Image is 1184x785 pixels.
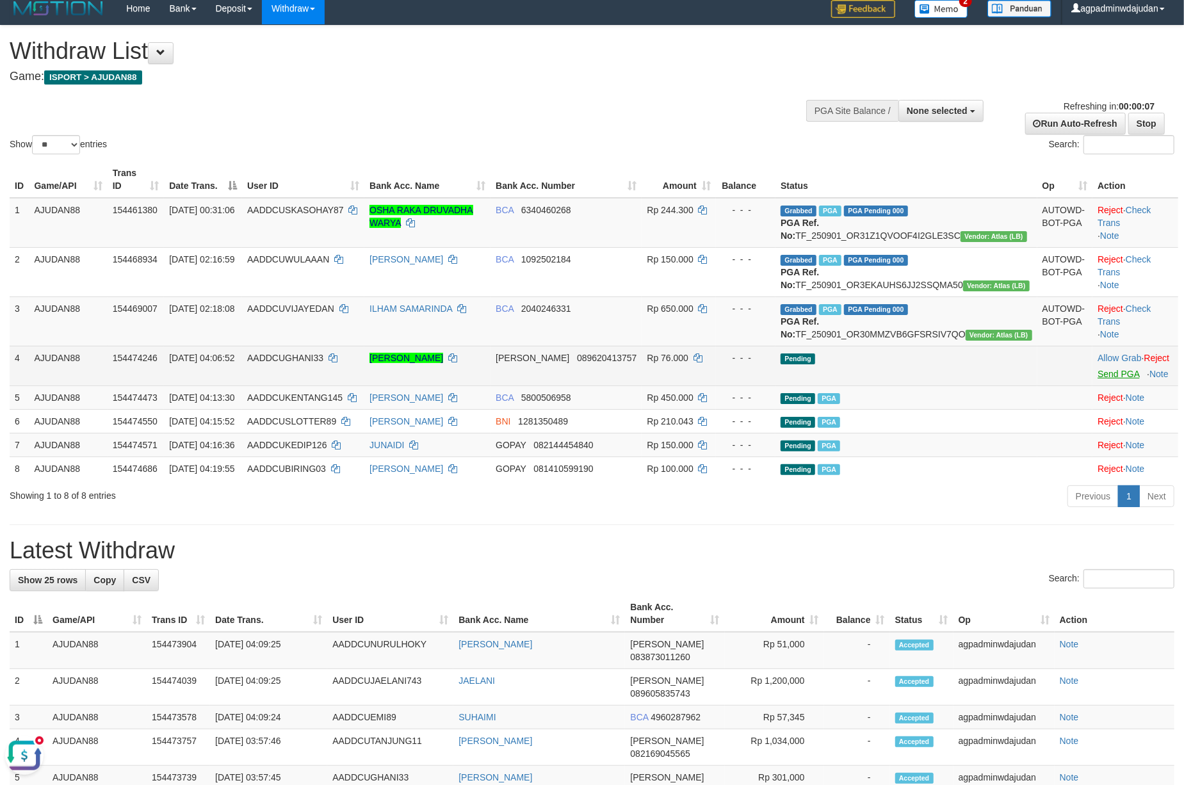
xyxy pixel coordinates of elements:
a: Note [1060,712,1079,722]
td: · [1092,346,1178,385]
td: - [824,706,890,729]
td: · [1092,433,1178,457]
th: ID [10,161,29,198]
label: Search: [1049,569,1174,588]
td: 3 [10,296,29,346]
a: Note [1060,736,1079,746]
th: Game/API: activate to sort column ascending [47,595,147,632]
span: AADDCUGHANI33 [247,353,323,363]
span: Pending [781,441,815,451]
a: Reject [1098,254,1123,264]
span: [DATE] 02:16:59 [169,254,234,264]
span: Copy 4960287962 to clipboard [651,712,701,722]
span: BCA [630,712,648,722]
span: AADDCUSLOTTER89 [247,416,336,426]
th: Bank Acc. Number: activate to sort column ascending [491,161,642,198]
div: Showing 1 to 8 of 8 entries [10,484,483,502]
td: AUTOWD-BOT-PGA [1037,198,1093,248]
span: Accepted [895,773,934,784]
a: CSV [124,569,159,591]
span: Grabbed [781,206,816,216]
th: User ID: activate to sort column ascending [327,595,453,632]
a: Reject [1098,440,1123,450]
span: [PERSON_NAME] [630,639,704,649]
td: 4 [10,346,29,385]
th: Date Trans.: activate to sort column ascending [210,595,327,632]
span: AADDCUSKASOHAY87 [247,205,344,215]
a: Note [1126,440,1145,450]
span: Copy 081410599190 to clipboard [533,464,593,474]
a: 1 [1118,485,1140,507]
td: AJUDAN88 [47,669,147,706]
td: AUTOWD-BOT-PGA [1037,296,1093,346]
th: Amount: activate to sort column ascending [725,595,824,632]
a: Reject [1098,464,1123,474]
a: [PERSON_NAME] [369,464,443,474]
td: [DATE] 04:09:25 [210,632,327,669]
span: GOPAY [496,464,526,474]
span: Rp 244.300 [647,205,693,215]
span: AADDCUKEDIP126 [247,440,327,450]
input: Search: [1083,135,1174,154]
span: Pending [781,393,815,404]
th: Trans ID: activate to sort column ascending [108,161,164,198]
a: Note [1126,416,1145,426]
th: Balance [716,161,775,198]
a: JAELANI [458,676,495,686]
span: Accepted [895,736,934,747]
span: 154474246 [113,353,158,363]
td: · [1092,409,1178,433]
td: · · [1092,198,1178,248]
span: AADDCUKENTANG145 [247,392,343,403]
span: Marked by agpadminwdajudan [819,255,841,266]
span: Vendor URL: https://dashboard.q2checkout.com/secure [966,330,1032,341]
th: Action [1092,161,1178,198]
th: Status: activate to sort column ascending [890,595,953,632]
div: - - - [721,352,770,364]
a: [PERSON_NAME] [458,639,532,649]
span: AADDCUVIJAYEDAN [247,303,334,314]
th: Bank Acc. Name: activate to sort column ascending [453,595,625,632]
span: 154474550 [113,416,158,426]
th: Amount: activate to sort column ascending [642,161,715,198]
td: AJUDAN88 [29,296,107,346]
h4: Game: [10,70,777,83]
span: CSV [132,575,150,585]
a: Show 25 rows [10,569,86,591]
b: PGA Ref. No: [781,267,819,290]
th: Action [1055,595,1174,632]
th: Date Trans.: activate to sort column descending [164,161,242,198]
th: Status [775,161,1037,198]
td: AUTOWD-BOT-PGA [1037,247,1093,296]
span: [PERSON_NAME] [630,676,704,686]
a: OSHA RAKA DRUVADHA WARYA [369,205,473,228]
th: Bank Acc. Name: activate to sort column ascending [364,161,491,198]
div: - - - [721,415,770,428]
span: BCA [496,254,514,264]
span: Copy 1092502184 to clipboard [521,254,571,264]
span: Rp 76.000 [647,353,688,363]
a: Note [1100,280,1119,290]
td: AJUDAN88 [29,346,107,385]
a: Stop [1128,113,1165,134]
span: [DATE] 04:16:36 [169,440,234,450]
a: Note [1126,392,1145,403]
a: [PERSON_NAME] [369,416,443,426]
td: 6 [10,409,29,433]
td: - [824,729,890,766]
td: - [824,669,890,706]
span: Marked by agpadminwdajudan [818,393,840,404]
td: 4 [10,729,47,766]
span: Rp 150.000 [647,440,693,450]
a: Previous [1067,485,1119,507]
a: Note [1060,676,1079,686]
th: Op: activate to sort column ascending [953,595,1055,632]
span: Copy 2040246331 to clipboard [521,303,571,314]
span: PGA Pending [844,304,908,315]
a: Note [1060,772,1079,782]
span: 154469007 [113,303,158,314]
td: · [1092,457,1178,480]
span: Copy [93,575,116,585]
span: [DATE] 04:13:30 [169,392,234,403]
a: Note [1149,369,1169,379]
